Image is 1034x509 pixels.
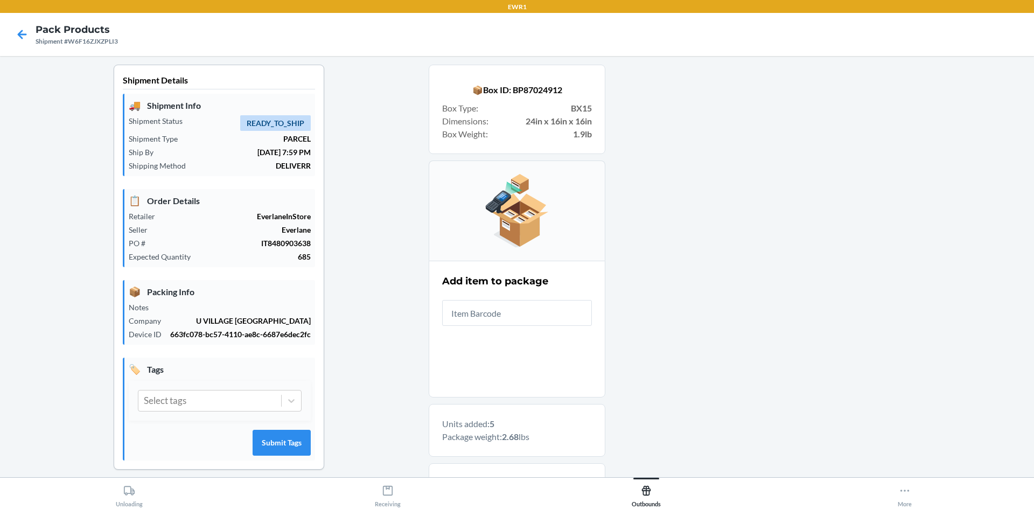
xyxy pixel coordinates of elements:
p: Packing Info [129,284,311,299]
span: 📦 [129,284,141,299]
p: Device ID [129,329,170,340]
p: Shipment Details [123,74,315,89]
b: 5 [490,419,494,429]
p: EWR1 [508,2,527,12]
span: Box Weight : [442,128,488,141]
span: Box Type : [442,102,478,115]
div: Unloading [116,480,143,507]
input: Item Barcode [442,300,592,326]
b: 2.68 [502,431,519,442]
p: PO # [129,238,154,249]
span: 📋 [129,193,141,208]
p: Seller [129,224,156,235]
strong: BX15 [571,102,592,115]
div: Select tags [144,394,186,408]
p: 📦 Box ID: BP87024912 [442,83,592,96]
p: U VILLAGE [GEOGRAPHIC_DATA] [170,315,311,326]
p: Package weight: lbs [442,430,592,443]
p: 685 [199,251,311,262]
p: Units added: [442,417,592,430]
div: More [898,480,912,507]
h4: Pack Products [36,23,118,37]
p: Retailer [129,211,164,222]
span: Dimensions : [442,115,488,128]
div: Shipment #W6F16ZJXZPLI3 [36,37,118,46]
div: Outbounds [632,480,661,507]
p: Shipment Type [129,133,186,144]
p: Expected Quantity [129,251,199,262]
p: PARCEL [186,133,311,144]
p: 663fc078-bc57-4110-ae8c-6687e6dec2fc [170,329,311,340]
p: Company [129,315,170,326]
p: Order Details [129,193,311,208]
strong: 24in x 16in x 16in [526,115,592,128]
p: EverlaneInStore [164,211,311,222]
span: 🚚 [129,98,141,113]
span: READY_TO_SHIP [240,115,311,131]
p: IT8480903638 [154,238,311,249]
p: Shipment Info [129,98,311,113]
p: Notes [129,302,157,313]
p: DELIVERR [194,160,311,171]
button: Submit Tags [253,430,311,456]
h2: Add item to package [442,274,548,288]
p: Ship By [129,147,162,158]
p: [DATE] 7:59 PM [162,147,311,158]
div: Receiving [375,480,401,507]
p: Shipping Method [129,160,194,171]
p: Everlane [156,224,311,235]
p: Tags [129,362,311,376]
button: More [775,478,1034,507]
strong: 1.9lb [573,128,592,141]
button: Outbounds [517,478,775,507]
span: 🏷️ [129,362,141,376]
button: Receiving [258,478,517,507]
span: Package Content [484,477,550,490]
p: Shipment Status [129,115,191,127]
